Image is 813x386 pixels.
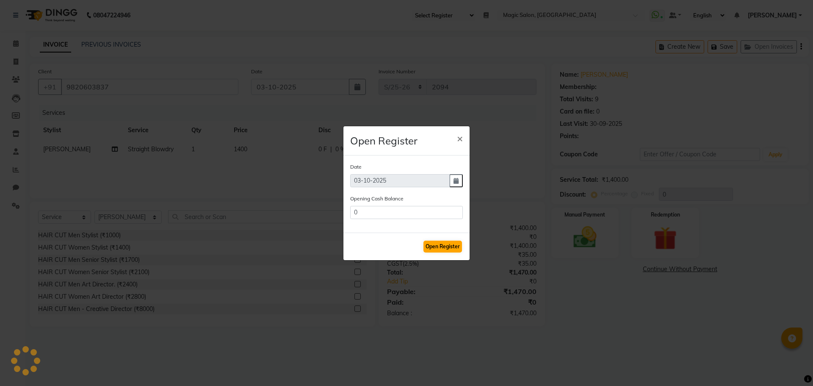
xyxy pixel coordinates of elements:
label: Date [350,163,362,171]
label: Opening Cash Balance [350,195,404,203]
button: Open Register [423,241,462,253]
button: Close [450,126,470,150]
span: × [457,132,463,144]
input: Amount [350,206,463,219]
h4: Open Register [350,133,418,148]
